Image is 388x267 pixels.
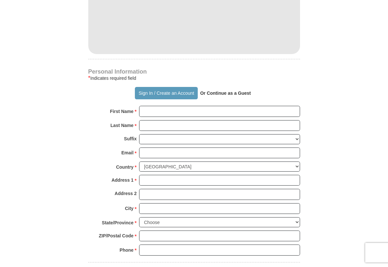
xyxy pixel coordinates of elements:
[125,204,133,213] strong: City
[99,231,134,240] strong: ZIP/Postal Code
[88,69,300,74] h4: Personal Information
[110,107,134,116] strong: First Name
[135,87,198,99] button: Sign In / Create an Account
[111,176,134,185] strong: Address 1
[116,162,134,172] strong: Country
[200,91,251,96] strong: Or Continue as a Guest
[124,134,137,143] strong: Suffix
[110,121,134,130] strong: Last Name
[115,189,137,198] strong: Address 2
[102,218,134,227] strong: State/Province
[122,148,134,157] strong: Email
[88,74,300,82] div: Indicates required field
[120,246,134,255] strong: Phone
